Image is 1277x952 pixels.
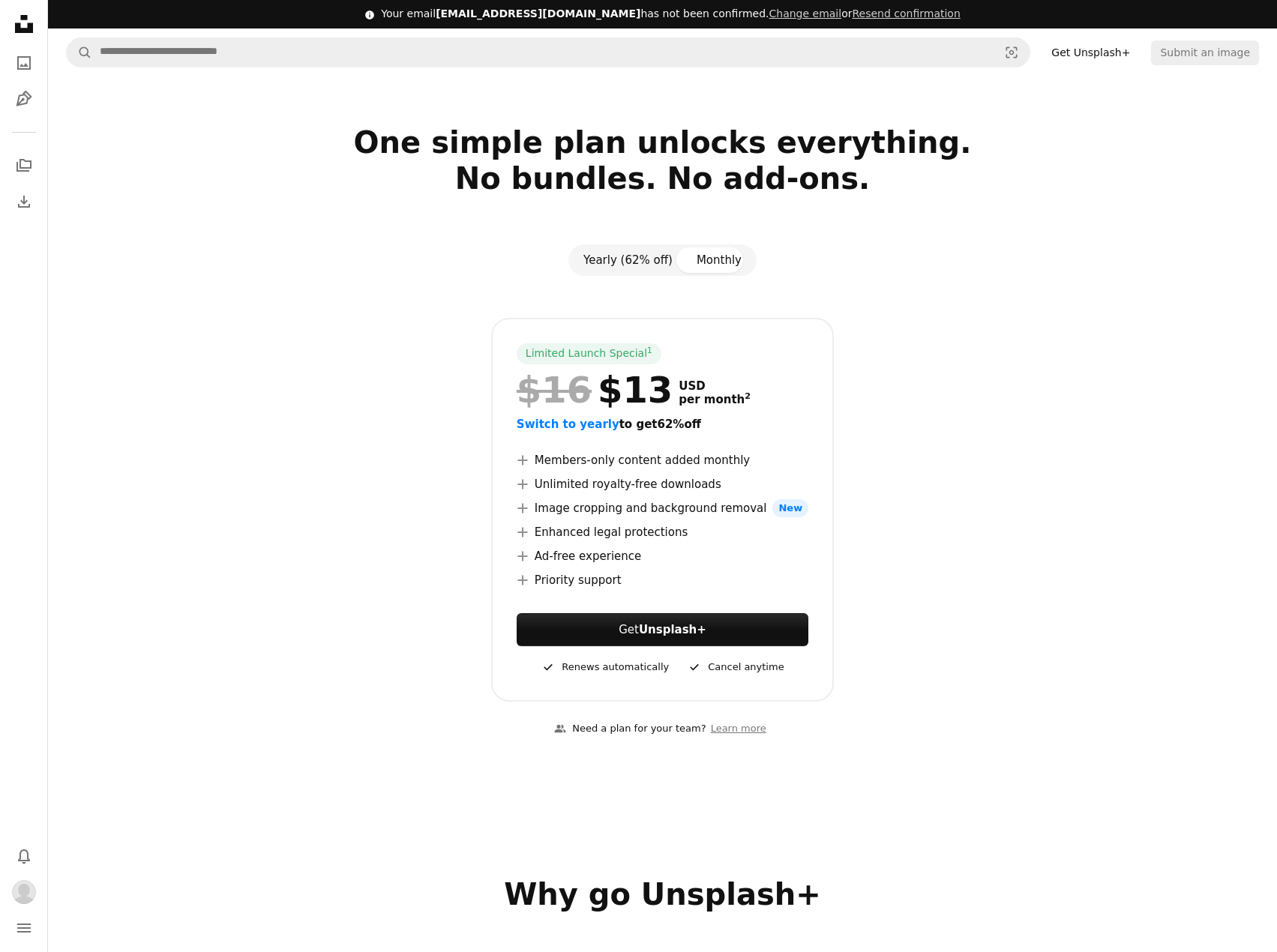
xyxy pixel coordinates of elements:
[9,151,39,181] a: Collections
[517,571,808,589] li: Priority support
[1042,40,1139,64] a: Get Unsplash+
[177,876,1149,912] h2: Why go Unsplash+
[436,7,640,19] span: [EMAIL_ADDRESS][DOMAIN_NAME]
[706,717,771,741] a: Learn more
[742,393,754,406] a: 2
[517,370,592,409] span: $16
[554,721,706,737] div: Need a plan for your team?
[66,37,1030,67] form: Find visuals sitewide
[685,247,754,273] button: Monthly
[679,393,751,406] span: per month
[1151,40,1259,64] button: Submit an image
[12,880,36,904] img: Avatar of user Nizar Basil
[9,841,39,871] button: Notifications
[517,451,808,469] li: Members-only content added monthly
[381,7,961,22] div: Your email has not been confirmed.
[852,7,960,22] button: Resend confirmation
[994,38,1030,67] button: Visual search
[9,9,39,42] a: Home — Unsplash
[571,247,685,273] button: Yearly (62% off)
[679,379,751,393] span: USD
[745,391,751,401] sup: 2
[647,346,652,355] sup: 1
[517,613,808,646] a: GetUnsplash+
[67,38,92,67] button: Search Unsplash
[517,499,808,517] li: Image cropping and background removal
[177,124,1149,232] h2: One simple plan unlocks everything. No bundles. No add-ons.
[517,418,619,431] span: Switch to yearly
[517,415,701,433] button: Switch to yearlyto get62%off
[517,523,808,541] li: Enhanced legal protections
[769,7,841,19] a: Change email
[9,877,39,907] button: Profile
[687,658,784,676] div: Cancel anytime
[644,346,655,361] a: 1
[772,499,808,517] span: New
[517,343,661,364] div: Limited Launch Special
[639,623,706,636] strong: Unsplash+
[9,913,39,943] button: Menu
[769,7,960,19] span: or
[517,475,808,493] li: Unlimited royalty-free downloads
[9,187,39,217] a: Download History
[9,84,39,114] a: Illustrations
[541,658,669,676] div: Renews automatically
[517,370,673,409] div: $13
[9,48,39,78] a: Photos
[517,547,808,565] li: Ad-free experience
